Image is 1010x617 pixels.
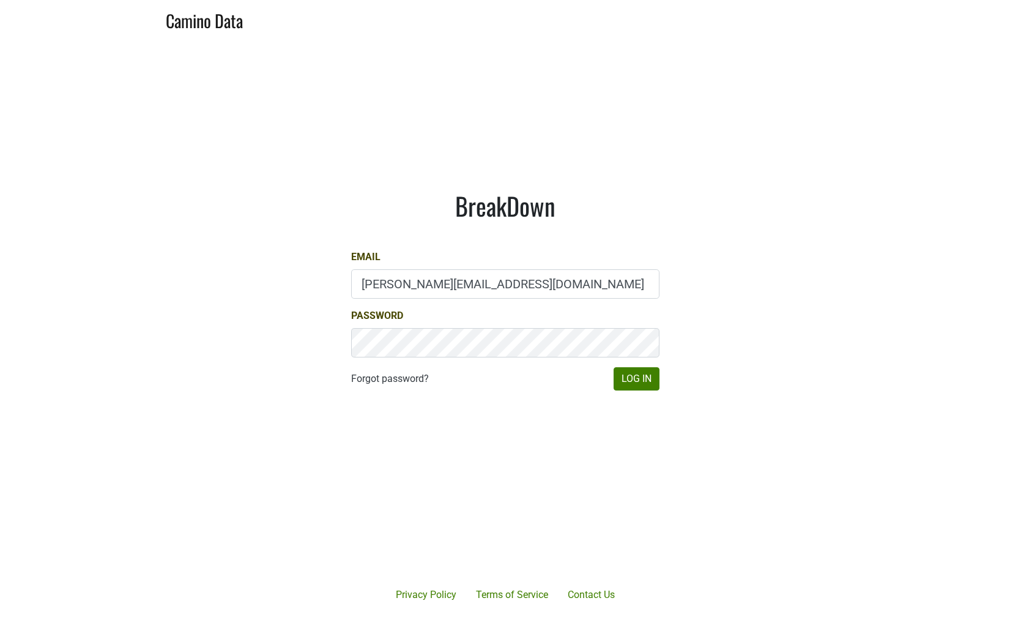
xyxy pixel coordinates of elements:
[466,583,558,607] a: Terms of Service
[351,191,659,220] h1: BreakDown
[614,367,659,391] button: Log In
[386,583,466,607] a: Privacy Policy
[351,372,429,386] a: Forgot password?
[166,5,243,34] a: Camino Data
[351,308,403,323] label: Password
[558,583,625,607] a: Contact Us
[351,250,381,264] label: Email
